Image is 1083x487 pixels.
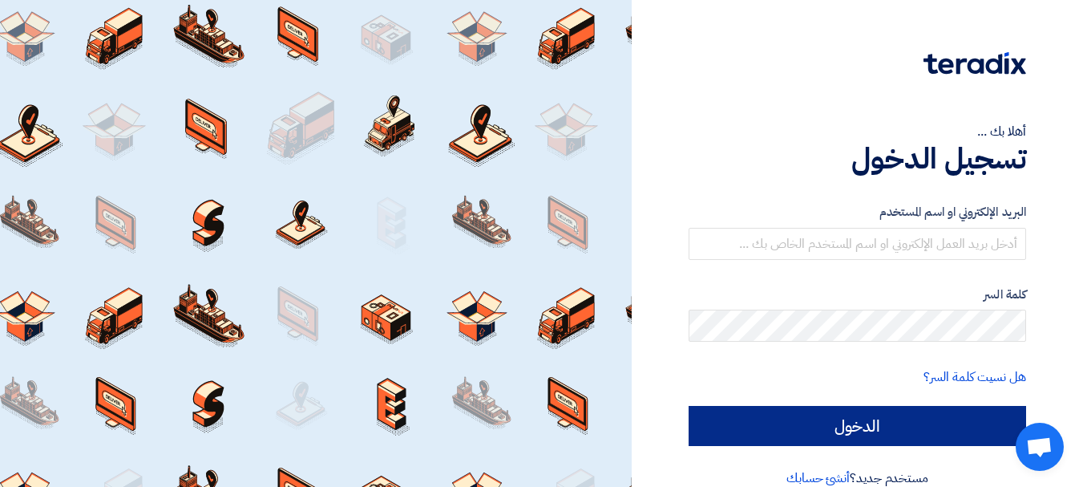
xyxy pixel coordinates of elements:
[923,367,1026,387] a: هل نسيت كلمة السر؟
[689,122,1026,141] div: أهلا بك ...
[689,286,1026,304] label: كلمة السر
[689,228,1026,260] input: أدخل بريد العمل الإلكتروني او اسم المستخدم الخاص بك ...
[689,141,1026,177] h1: تسجيل الدخول
[1016,423,1064,471] div: Open chat
[689,406,1026,446] input: الدخول
[689,203,1026,221] label: البريد الإلكتروني او اسم المستخدم
[923,52,1026,75] img: Teradix logo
